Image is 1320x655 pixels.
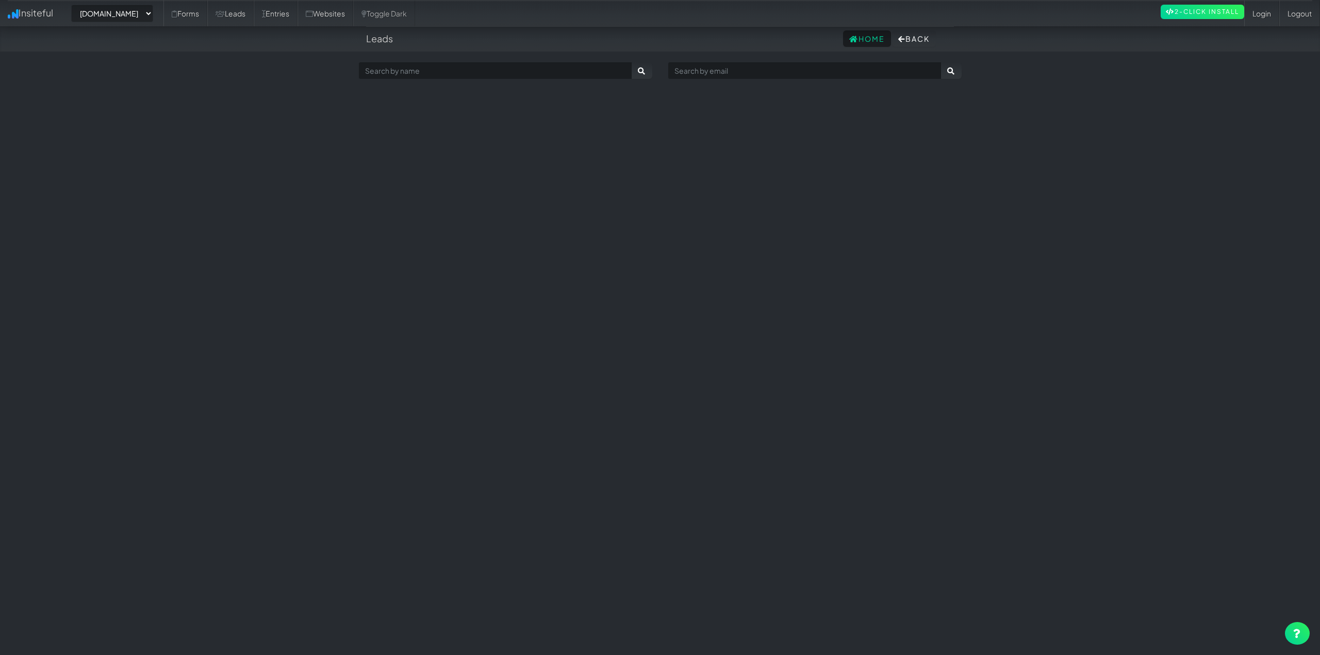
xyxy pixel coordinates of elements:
a: 2-Click Install [1161,5,1244,19]
a: Forms [163,1,207,26]
a: Login [1244,1,1279,26]
input: Search by name [358,62,632,79]
a: Logout [1279,1,1320,26]
input: Search by email [668,62,942,79]
a: Websites [298,1,353,26]
a: Leads [207,1,254,26]
h4: Leads [366,33,393,44]
a: Home [843,30,891,47]
button: Back [892,30,936,47]
a: Toggle Dark [353,1,415,26]
a: Entries [254,1,298,26]
img: icon.png [8,9,19,19]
